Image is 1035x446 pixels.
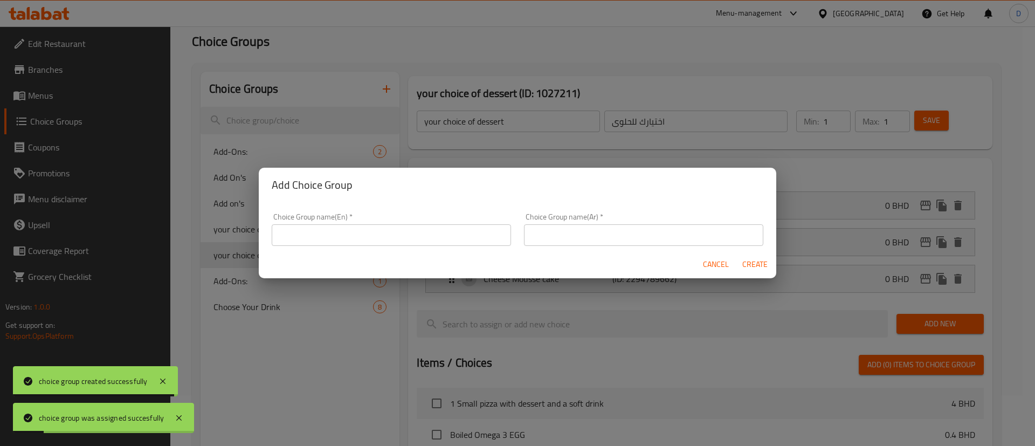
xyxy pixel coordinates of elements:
span: Cancel [703,258,729,271]
button: Create [737,255,772,275]
div: choice group created successfully [39,375,148,387]
input: Please enter Choice Group name(ar) [524,224,763,246]
input: Please enter Choice Group name(en) [272,224,511,246]
h2: Add Choice Group [272,176,763,194]
div: choice group was assigned succesfully [39,412,164,424]
span: Create [742,258,768,271]
button: Cancel [699,255,733,275]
